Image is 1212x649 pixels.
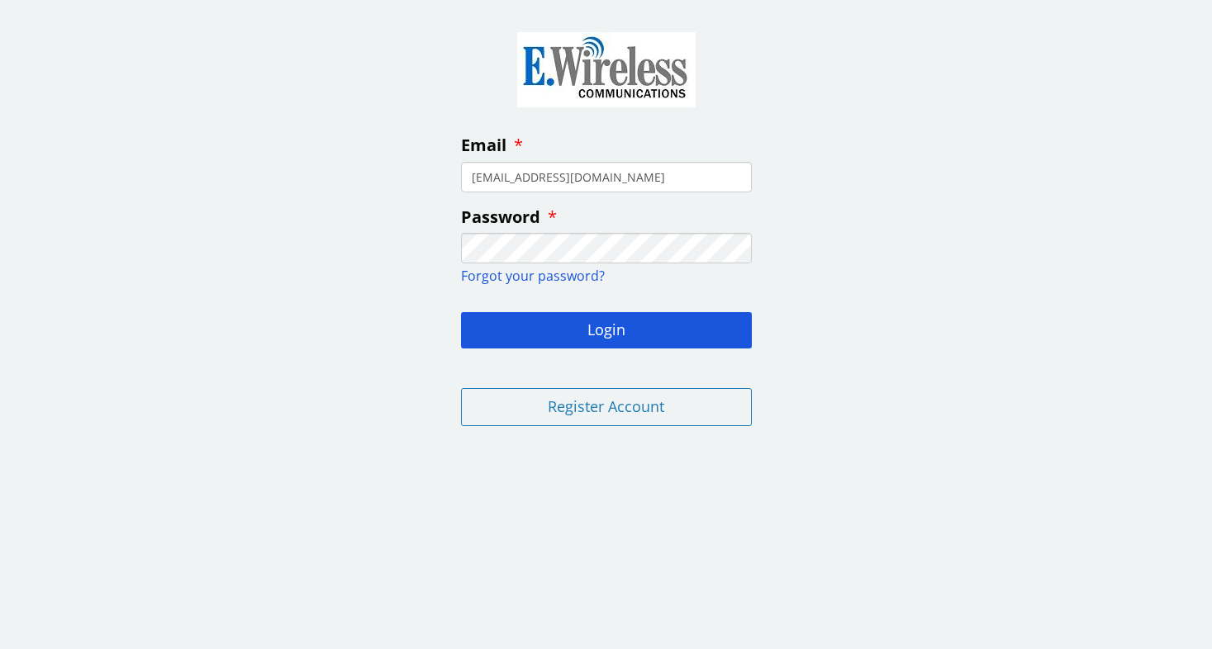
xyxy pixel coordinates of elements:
button: Login [461,312,752,348]
span: Email [461,134,506,156]
input: enter your email address [461,162,752,192]
span: Password [461,206,540,228]
a: Forgot your password? [461,267,605,285]
button: Register Account [461,388,752,426]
